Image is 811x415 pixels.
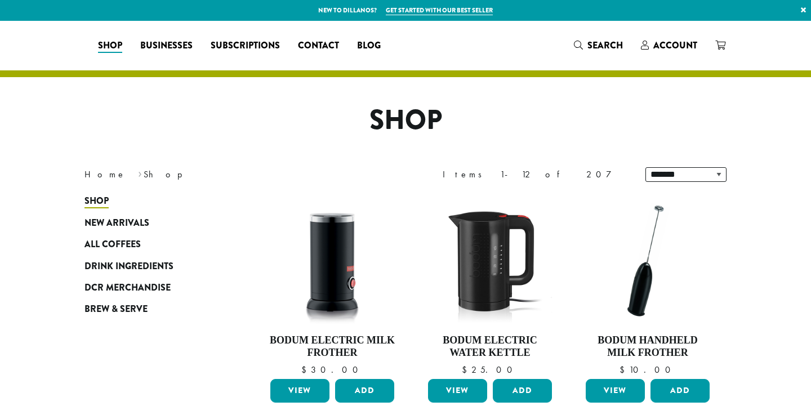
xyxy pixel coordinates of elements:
[84,277,220,298] a: DCR Merchandise
[84,298,220,320] a: Brew & Serve
[84,190,220,212] a: Shop
[270,379,329,403] a: View
[586,379,645,403] a: View
[268,334,397,359] h4: Bodum Electric Milk Frother
[357,39,381,53] span: Blog
[84,255,220,276] a: Drink Ingredients
[138,164,142,181] span: ›
[84,212,220,234] a: New Arrivals
[98,39,122,53] span: Shop
[462,364,471,376] span: $
[335,379,394,403] button: Add
[211,39,280,53] span: Subscriptions
[462,364,518,376] bdi: 25.00
[84,168,126,180] a: Home
[583,196,712,325] img: DP3927.01-002.png
[587,39,623,52] span: Search
[620,364,629,376] span: $
[428,379,487,403] a: View
[268,196,397,325] img: DP3954.01-002.png
[301,364,311,376] span: $
[84,168,389,181] nav: Breadcrumb
[89,37,131,55] a: Shop
[620,364,676,376] bdi: 10.00
[443,168,629,181] div: Items 1-12 of 207
[84,216,149,230] span: New Arrivals
[583,334,712,359] h4: Bodum Handheld Milk Frother
[140,39,193,53] span: Businesses
[493,379,552,403] button: Add
[425,196,555,374] a: Bodum Electric Water Kettle $25.00
[386,6,493,15] a: Get started with our best seller
[84,238,141,252] span: All Coffees
[268,196,397,374] a: Bodum Electric Milk Frother $30.00
[653,39,697,52] span: Account
[76,104,735,137] h1: Shop
[565,36,632,55] a: Search
[84,260,173,274] span: Drink Ingredients
[84,302,148,316] span: Brew & Serve
[84,194,109,208] span: Shop
[301,364,363,376] bdi: 30.00
[84,234,220,255] a: All Coffees
[650,379,710,403] button: Add
[425,334,555,359] h4: Bodum Electric Water Kettle
[583,196,712,374] a: Bodum Handheld Milk Frother $10.00
[298,39,339,53] span: Contact
[84,281,171,295] span: DCR Merchandise
[425,196,555,325] img: DP3955.01.png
